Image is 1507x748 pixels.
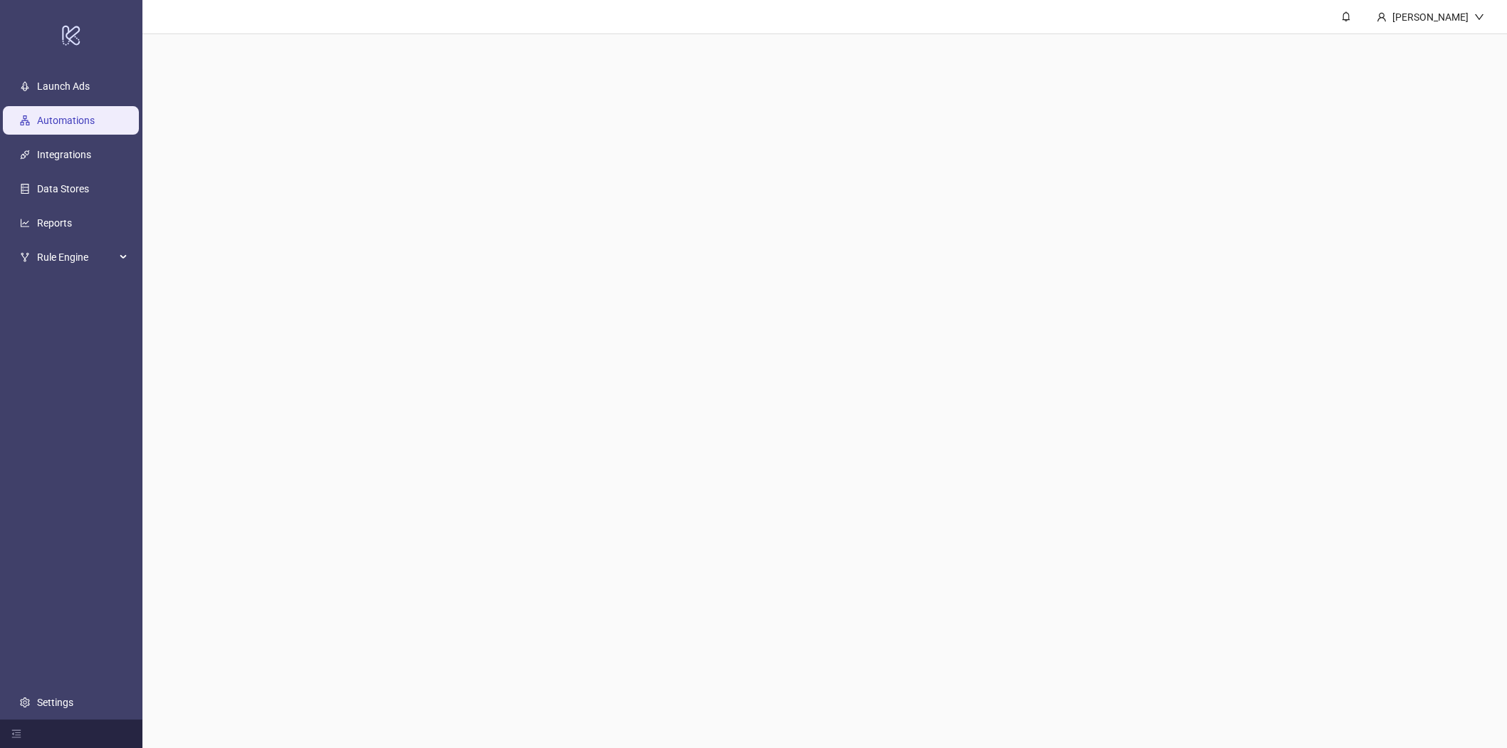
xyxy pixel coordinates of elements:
[37,697,73,708] a: Settings
[37,115,95,126] a: Automations
[37,183,89,194] a: Data Stores
[1474,12,1484,22] span: down
[1387,9,1474,25] div: [PERSON_NAME]
[37,243,115,271] span: Rule Engine
[1377,12,1387,22] span: user
[20,252,30,262] span: fork
[37,149,91,160] a: Integrations
[11,729,21,739] span: menu-fold
[37,217,72,229] a: Reports
[37,80,90,92] a: Launch Ads
[1341,11,1351,21] span: bell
